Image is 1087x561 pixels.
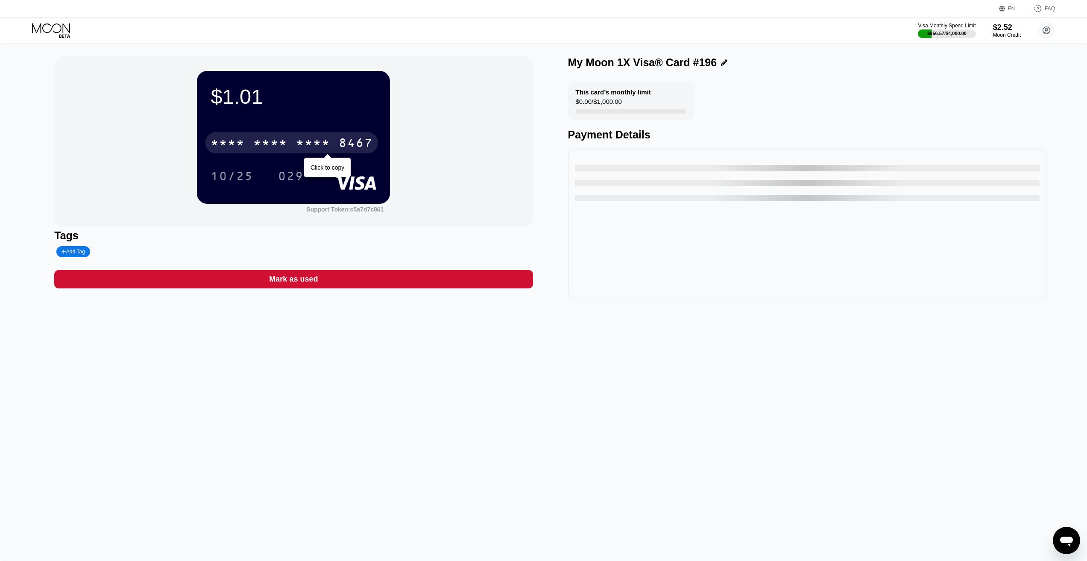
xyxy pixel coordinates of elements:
[1053,527,1080,554] iframe: Mesajlaşma penceresini başlatma düğmesi, görüşme devam ediyor
[999,4,1025,13] div: EN
[993,23,1021,32] div: $2.52
[272,165,310,187] div: 029
[62,249,85,255] div: Add Tag
[1045,6,1055,12] div: FAQ
[54,229,533,242] div: Tags
[269,274,318,284] div: Mark as used
[568,56,717,69] div: My Moon 1X Visa® Card #196
[576,98,622,109] div: $0.00 / $1,000.00
[1025,4,1055,13] div: FAQ
[993,32,1021,38] div: Moon Credit
[311,164,344,171] div: Click to copy
[339,137,373,151] div: 8467
[568,129,1046,141] div: Payment Details
[918,23,976,29] div: Visa Monthly Spend Limit
[211,85,376,109] div: $1.01
[211,170,253,184] div: 10/25
[306,206,384,213] div: Support Token:c5a7d7c861
[278,170,304,184] div: 029
[204,165,260,187] div: 10/25
[927,31,967,36] div: $956.57 / $4,000.00
[918,23,976,38] div: Visa Monthly Spend Limit$956.57/$4,000.00
[306,206,384,213] div: Support Token: c5a7d7c861
[1008,6,1015,12] div: EN
[54,270,533,288] div: Mark as used
[993,23,1021,38] div: $2.52Moon Credit
[576,88,651,96] div: This card’s monthly limit
[56,246,90,257] div: Add Tag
